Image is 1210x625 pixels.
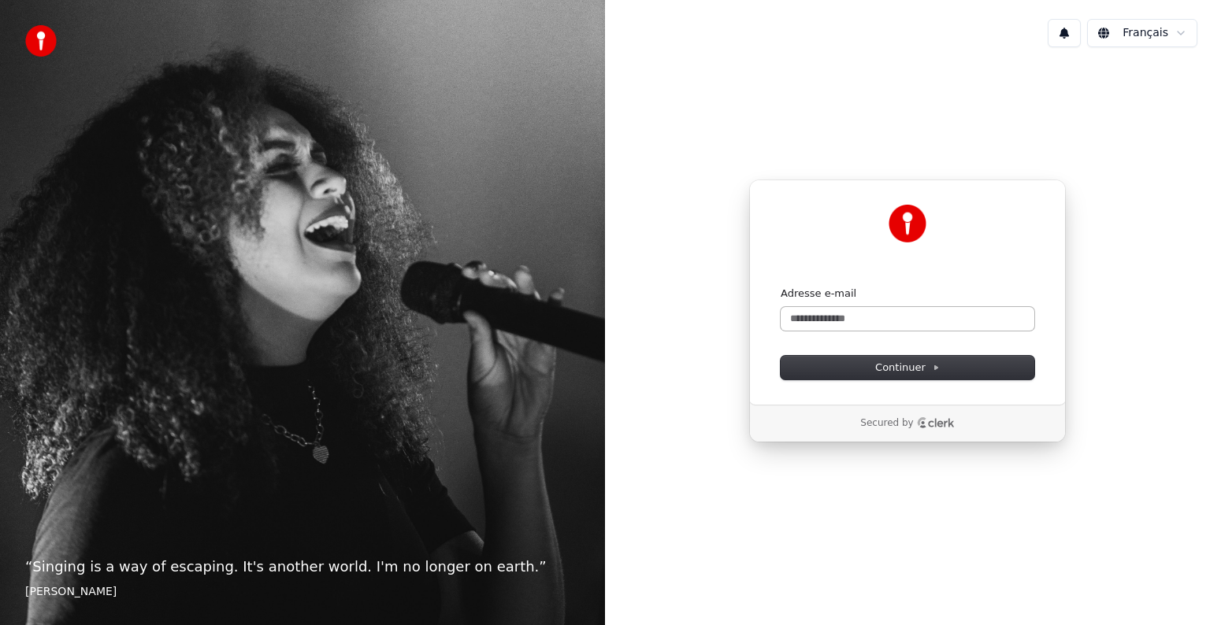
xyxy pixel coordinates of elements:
button: Continuer [781,356,1034,379]
footer: [PERSON_NAME] [25,584,580,600]
a: Clerk logo [917,417,955,428]
img: Youka [889,205,926,242]
p: “ Singing is a way of escaping. It's another world. I'm no longer on earth. ” [25,556,580,578]
span: Continuer [875,361,940,375]
p: Secured by [860,417,913,430]
img: youka [25,25,57,57]
label: Adresse e-mail [781,287,856,301]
